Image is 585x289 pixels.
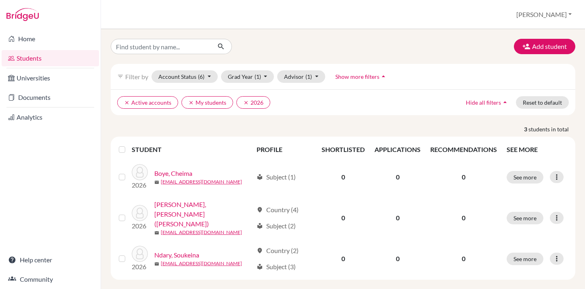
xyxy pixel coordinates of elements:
[2,271,99,287] a: Community
[507,171,543,184] button: See more
[181,96,233,109] button: clearMy students
[117,73,124,80] i: filter_list
[257,223,263,229] span: local_library
[221,70,274,83] button: Grad Year(1)
[132,262,148,272] p: 2026
[2,89,99,105] a: Documents
[507,212,543,224] button: See more
[2,70,99,86] a: Universities
[370,241,425,276] td: 0
[236,96,270,109] button: clear2026
[161,229,242,236] a: [EMAIL_ADDRESS][DOMAIN_NAME]
[335,73,379,80] span: Show more filters
[255,73,261,80] span: (1)
[501,98,509,106] i: arrow_drop_up
[257,172,296,182] div: Subject (1)
[466,99,501,106] span: Hide all filters
[516,96,569,109] button: Reset to default
[430,254,497,264] p: 0
[2,252,99,268] a: Help center
[154,262,159,266] span: mail
[257,262,296,272] div: Subject (3)
[132,246,148,262] img: Ndary, Soukeina
[2,109,99,125] a: Analytics
[370,159,425,195] td: 0
[257,264,263,270] span: local_library
[528,125,575,133] span: students in total
[257,246,299,255] div: Country (2)
[132,221,148,231] p: 2026
[513,7,575,22] button: [PERSON_NAME]
[524,125,528,133] strong: 3
[459,96,516,109] button: Hide all filtersarrow_drop_up
[257,205,299,215] div: Country (4)
[502,140,572,159] th: SEE MORE
[243,100,249,105] i: clear
[379,72,387,80] i: arrow_drop_up
[328,70,394,83] button: Show more filtersarrow_drop_up
[161,178,242,186] a: [EMAIL_ADDRESS][DOMAIN_NAME]
[257,174,263,180] span: local_library
[507,253,543,265] button: See more
[132,205,148,221] img: Mohamed Abderrahmane Cheikh, Yasmine (Jasmine)
[317,195,370,241] td: 0
[430,172,497,182] p: 0
[132,180,148,190] p: 2026
[152,70,218,83] button: Account Status(6)
[277,70,325,83] button: Advisor(1)
[154,169,192,178] a: Boye, Cheima
[425,140,502,159] th: RECOMMENDATIONS
[370,195,425,241] td: 0
[252,140,317,159] th: PROFILE
[430,213,497,223] p: 0
[514,39,575,54] button: Add student
[317,241,370,276] td: 0
[2,50,99,66] a: Students
[132,164,148,180] img: Boye, Cheima
[125,73,148,80] span: Filter by
[154,180,159,185] span: mail
[317,140,370,159] th: SHORTLISTED
[305,73,312,80] span: (1)
[124,100,130,105] i: clear
[188,100,194,105] i: clear
[2,31,99,47] a: Home
[370,140,425,159] th: APPLICATIONS
[257,207,263,213] span: location_on
[154,230,159,235] span: mail
[111,39,211,54] input: Find student by name...
[6,8,39,21] img: Bridge-U
[257,221,296,231] div: Subject (2)
[132,140,252,159] th: STUDENT
[154,250,199,260] a: Ndary, Soukeina
[117,96,178,109] button: clearActive accounts
[161,260,242,267] a: [EMAIL_ADDRESS][DOMAIN_NAME]
[317,159,370,195] td: 0
[198,73,204,80] span: (6)
[154,200,253,229] a: [PERSON_NAME], [PERSON_NAME] ([PERSON_NAME])
[257,247,263,254] span: location_on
